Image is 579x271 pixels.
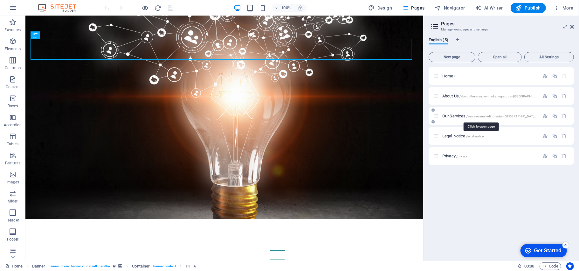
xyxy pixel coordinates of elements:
[402,5,424,11] span: Pages
[442,94,546,98] span: Click to open page
[298,5,303,11] i: On resize automatically adjust zoom level to fit chosen device.
[554,5,574,11] span: More
[154,4,162,12] button: reload
[272,4,294,12] button: 100%
[429,52,475,62] button: New page
[527,55,571,59] span: All Settings
[442,154,468,158] span: Click to open page
[562,93,567,99] div: Remove
[454,75,455,78] span: /
[466,135,484,138] span: /legal-notice
[562,73,567,79] div: The startpage cannot be deleted
[141,4,149,12] button: Click here to leave preview mode and continue editing
[8,103,18,109] p: Boxes
[542,262,558,270] span: Code
[5,46,21,51] p: Elements
[6,180,19,185] p: Images
[552,93,557,99] div: Duplicate
[5,262,23,270] a: Click to cancel selection. Double-click to open Pages
[17,7,45,13] div: Get Started
[440,134,540,138] div: Legal Notice/legal-notice
[466,115,545,118] span: /services-marketing-sales-[GEOGRAPHIC_DATA]-town
[366,3,395,13] button: Design
[8,199,18,204] p: Slider
[3,3,50,17] div: Get Started 4 items remaining, 20% complete
[481,55,519,59] span: Open all
[32,262,45,270] span: Click to select. Double-click to edit
[440,74,540,78] div: Home/
[543,153,548,159] div: Settings
[562,153,567,159] div: Remove
[562,113,567,119] div: Remove
[516,5,541,11] span: Publish
[475,5,503,11] span: AI Writer
[552,73,557,79] div: Duplicate
[473,3,506,13] button: AI Writer
[459,95,546,98] span: /about-the-creative-marketing-studio-[GEOGRAPHIC_DATA]
[6,218,19,223] p: Header
[442,74,455,78] span: Click to open page
[48,262,110,270] span: . banner .preset-banner-v3-default .parallax
[4,122,22,128] p: Accordion
[5,161,20,166] p: Features
[442,134,484,138] span: Click to open page
[7,237,18,242] p: Footer
[281,4,291,12] h6: 100%
[429,36,448,45] span: English (5)
[5,65,21,70] p: Columns
[193,264,196,268] i: Element contains an animation
[429,37,574,50] div: Language Tabs
[369,5,392,11] span: Design
[552,153,557,159] div: Duplicate
[511,3,546,13] button: Publish
[552,113,557,119] div: Duplicate
[155,4,162,12] i: Reload page
[551,3,576,13] button: More
[32,262,196,270] nav: breadcrumb
[524,52,574,62] button: All Settings
[435,5,465,11] span: Navigator
[440,154,540,158] div: Privacy/privacy
[152,262,176,270] span: . banner-content
[478,52,522,62] button: Open all
[400,3,427,13] button: Pages
[543,113,548,119] div: Settings
[562,133,567,139] div: Remove
[432,3,468,13] button: Navigator
[45,1,52,8] div: 4
[552,133,557,139] div: Duplicate
[186,262,191,270] span: Click to select. Double-click to edit
[7,142,18,147] p: Tables
[442,114,545,118] span: Our Services
[118,264,122,268] i: This element contains a background
[543,133,548,139] div: Settings
[440,94,540,98] div: About Us/about-the-creative-marketing-studio-[GEOGRAPHIC_DATA]
[4,27,21,32] p: Favorites
[518,262,534,270] h6: Session time
[543,73,548,79] div: Settings
[113,264,116,268] i: This element is a customizable preset
[441,27,561,32] h3: Manage your pages and settings
[431,55,472,59] span: New page
[566,262,574,270] button: Usercentrics
[440,114,540,118] div: Our Services/services-marketing-sales-[GEOGRAPHIC_DATA]-town
[441,21,574,27] h2: Pages
[529,264,530,268] span: :
[540,262,561,270] button: Code
[6,84,20,89] p: Content
[37,4,84,12] img: Editor Logo
[524,262,534,270] span: 00 00
[132,262,150,270] span: Click to select. Double-click to edit
[456,155,468,158] span: /privacy
[543,93,548,99] div: Settings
